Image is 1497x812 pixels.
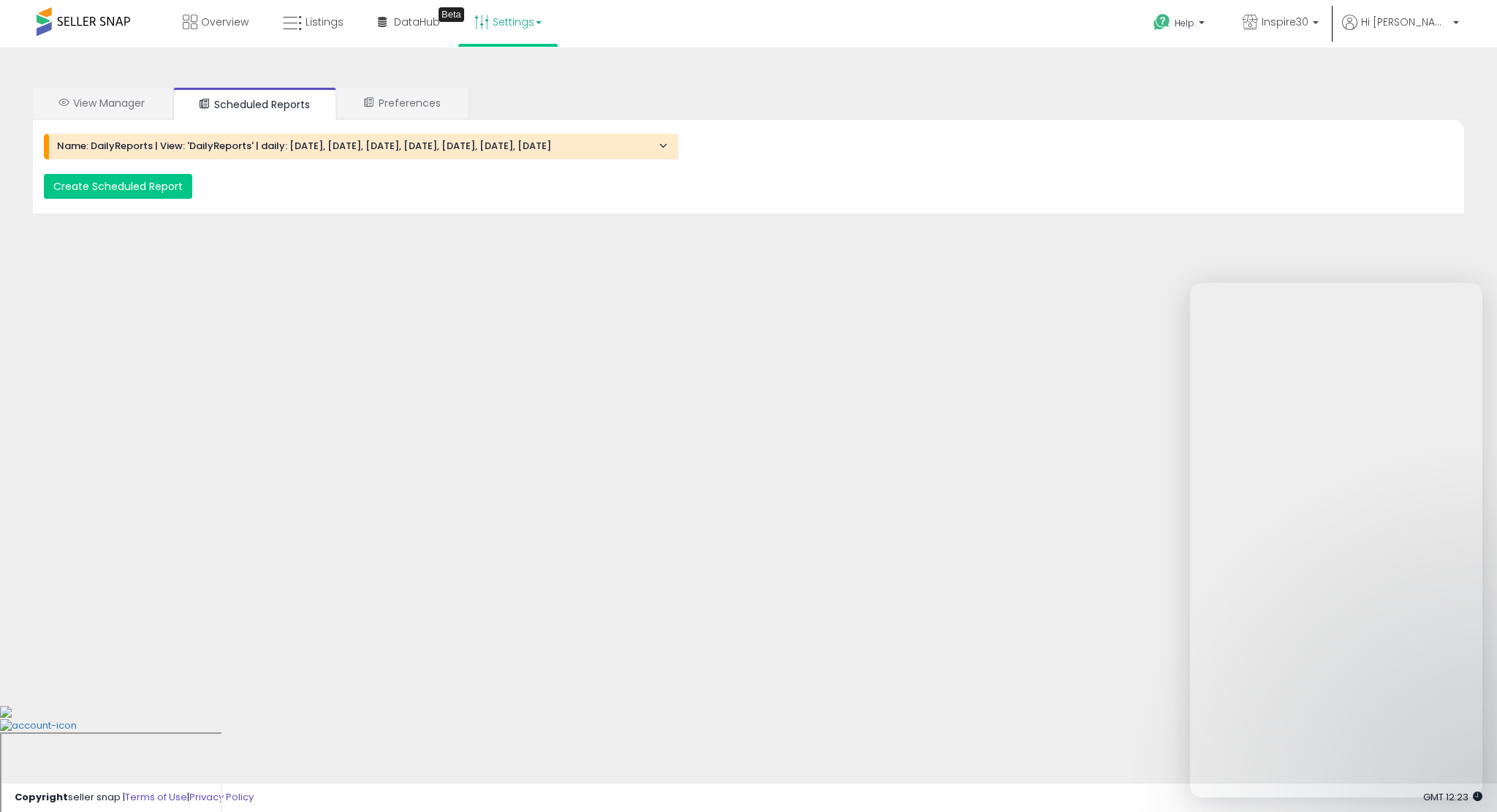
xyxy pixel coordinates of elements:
[200,99,210,109] i: Scheduled Reports
[201,15,249,29] span: Overview
[33,88,171,118] a: View Manager
[439,7,464,22] div: Tooltip anchor
[58,97,69,107] i: View Manager
[1190,283,1482,797] iframe: Intercom live chat
[1361,15,1449,29] span: Hi [PERSON_NAME]
[338,88,467,118] a: Preferences
[1262,15,1308,29] span: Inspire30
[44,174,192,199] button: Create Scheduled Report
[1342,15,1459,48] a: Hi [PERSON_NAME]
[364,97,374,107] i: User Preferences
[394,15,440,29] span: DataHub
[1153,13,1171,31] i: Get Help
[1175,17,1194,29] span: Help
[1142,2,1219,48] a: Help
[57,141,667,151] h4: Name: DailyReports | View: 'DailyReports' | daily: [DATE], [DATE], [DATE], [DATE], [DATE], [DATE]...
[173,88,336,120] a: Scheduled Reports
[306,15,344,29] span: Listings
